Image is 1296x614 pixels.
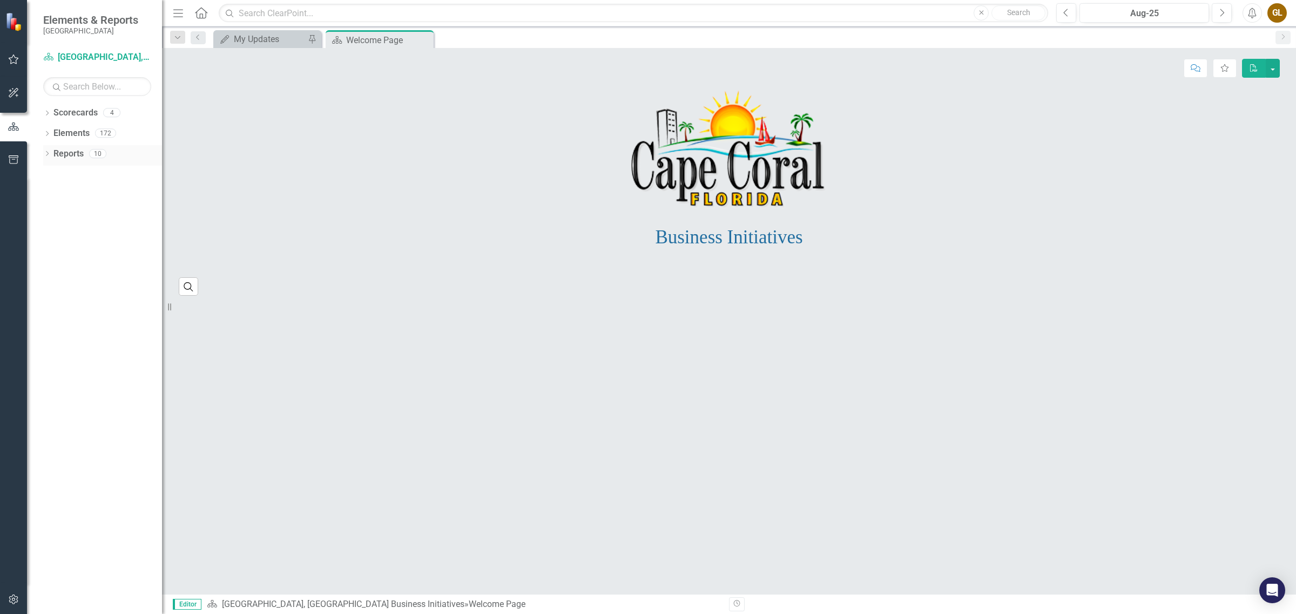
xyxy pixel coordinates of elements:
a: Elements [53,127,90,140]
img: Cape Coral, FL -- Logo [631,89,828,210]
span: Business Initiatives [655,227,802,248]
div: Aug-25 [1083,7,1205,20]
span: Editor [173,599,201,610]
div: Welcome Page [346,33,431,47]
input: Search ClearPoint... [219,4,1048,23]
a: Scorecards [53,107,98,119]
button: GL [1267,3,1287,23]
div: Welcome Page [469,599,525,609]
input: Search Below... [43,77,151,96]
span: Elements & Reports [43,13,138,26]
small: [GEOGRAPHIC_DATA] [43,26,138,35]
a: My Updates [216,32,305,46]
a: [GEOGRAPHIC_DATA], [GEOGRAPHIC_DATA] Business Initiatives [43,51,151,64]
div: 172 [95,129,116,138]
button: Search [991,5,1045,21]
a: [GEOGRAPHIC_DATA], [GEOGRAPHIC_DATA] Business Initiatives [222,599,464,609]
span: Search [1007,8,1030,17]
a: Reports [53,148,84,160]
div: 10 [89,149,106,158]
div: 4 [103,108,120,118]
img: ClearPoint Strategy [5,12,24,31]
div: My Updates [234,32,305,46]
div: » [207,598,721,611]
div: Open Intercom Messenger [1259,577,1285,603]
button: Aug-25 [1079,3,1209,23]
